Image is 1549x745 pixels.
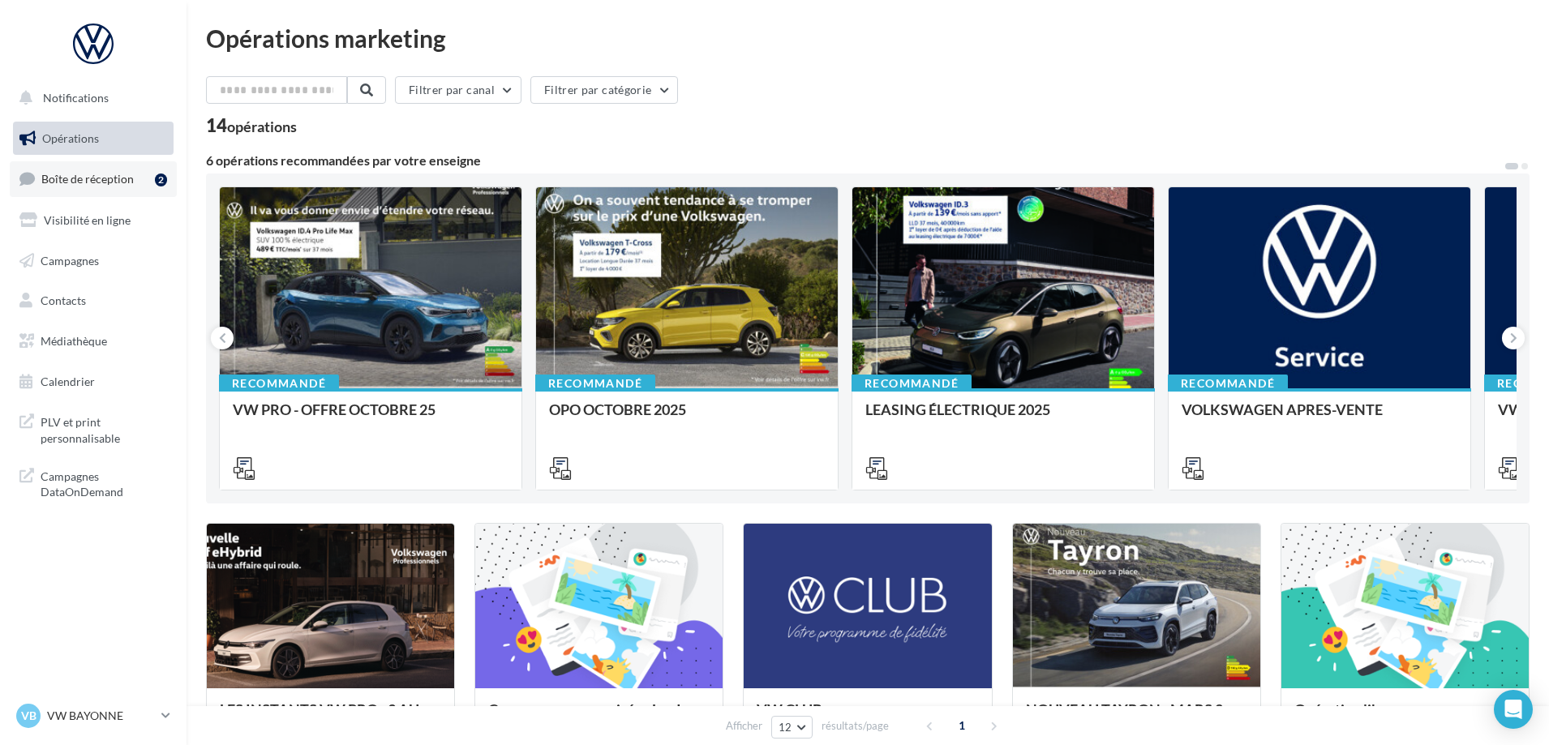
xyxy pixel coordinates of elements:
div: Recommandé [219,375,339,392]
a: Médiathèque [10,324,177,358]
span: Contacts [41,293,86,307]
span: VB [21,708,36,724]
button: 12 [771,716,813,739]
span: 1 [949,713,975,739]
div: Opérations marketing [206,26,1530,50]
div: LEASING ÉLECTRIQUE 2025 [865,401,1141,434]
a: Calendrier [10,365,177,399]
div: VW PRO - OFFRE OCTOBRE 25 [233,401,508,434]
a: Campagnes DataOnDemand [10,459,177,507]
div: opérations [227,119,297,134]
div: 14 [206,117,297,135]
a: Campagnes [10,244,177,278]
div: LES INSTANTS VW PRO - 3 AU [DATE] [220,701,441,734]
div: 2 [155,173,167,186]
span: Campagnes [41,253,99,267]
div: VW CLUB [757,701,978,734]
div: OPO OCTOBRE 2025 [549,401,825,434]
div: NOUVEAU TAYRON - MARS 2025 [1026,701,1247,734]
span: Visibilité en ligne [44,213,131,227]
div: VOLKSWAGEN APRES-VENTE [1182,401,1457,434]
button: Filtrer par catégorie [530,76,678,104]
button: Filtrer par canal [395,76,521,104]
p: VW BAYONNE [47,708,155,724]
span: Afficher [726,718,762,734]
a: Contacts [10,284,177,318]
span: Notifications [43,91,109,105]
span: 12 [779,721,792,734]
span: Campagnes DataOnDemand [41,465,167,500]
button: Notifications [10,81,170,115]
div: Campagnes sponsorisées Les Instants VW Octobre [488,701,710,734]
span: résultats/page [822,718,889,734]
div: Recommandé [852,375,972,392]
a: Visibilité en ligne [10,203,177,238]
span: PLV et print personnalisable [41,411,167,446]
div: Open Intercom Messenger [1494,690,1533,729]
div: Recommandé [1168,375,1288,392]
span: Boîte de réception [41,172,134,186]
span: Médiathèque [41,334,107,348]
div: Opération libre [1294,701,1516,734]
div: Recommandé [535,375,655,392]
a: PLV et print personnalisable [10,405,177,452]
div: 6 opérations recommandées par votre enseigne [206,154,1504,167]
span: Calendrier [41,375,95,388]
span: Opérations [42,131,99,145]
a: VB VW BAYONNE [13,700,174,731]
a: Opérations [10,122,177,156]
a: Boîte de réception2 [10,161,177,196]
